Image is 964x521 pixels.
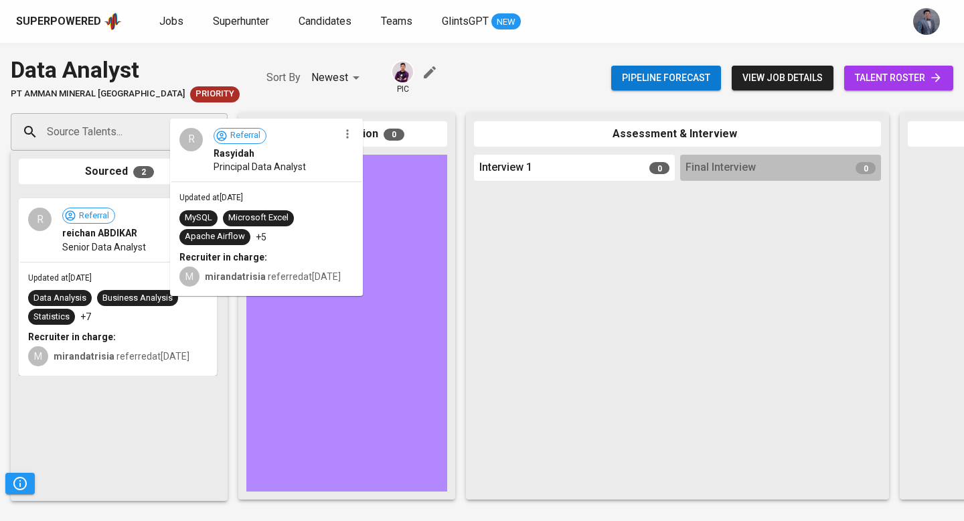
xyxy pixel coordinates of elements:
[16,11,122,31] a: Superpoweredapp logo
[311,66,364,90] div: Newest
[190,88,240,100] span: Priority
[133,166,154,178] span: 2
[19,159,220,185] div: Sourced
[442,13,521,30] a: GlintsGPT NEW
[5,473,35,494] button: Pipeline Triggers
[299,13,354,30] a: Candidates
[686,160,756,175] span: Final Interview
[16,14,101,29] div: Superpowered
[392,62,413,82] img: erwin@glints.com
[159,15,183,27] span: Jobs
[381,13,415,30] a: Teams
[159,13,186,30] a: Jobs
[266,70,301,86] p: Sort By
[384,129,404,141] span: 0
[442,15,489,27] span: GlintsGPT
[913,8,940,35] img: jhon@glints.com
[649,162,669,174] span: 0
[213,15,269,27] span: Superhunter
[11,88,185,100] span: PT Amman Mineral [GEOGRAPHIC_DATA]
[474,121,881,147] div: Assessment & Interview
[856,162,876,174] span: 0
[311,70,348,86] p: Newest
[11,54,240,86] div: Data Analyst
[190,86,240,102] div: New Job received from Demand Team
[104,11,122,31] img: app logo
[855,70,943,86] span: talent roster
[479,160,532,175] span: Interview 1
[220,131,223,133] button: Open
[491,15,521,29] span: NEW
[742,70,823,86] span: view job details
[213,13,272,30] a: Superhunter
[611,66,721,90] button: Pipeline forecast
[381,15,412,27] span: Teams
[622,70,710,86] span: Pipeline forecast
[732,66,833,90] button: view job details
[844,66,953,90] a: talent roster
[246,121,447,147] div: Recommendation
[299,15,351,27] span: Candidates
[391,60,414,95] div: pic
